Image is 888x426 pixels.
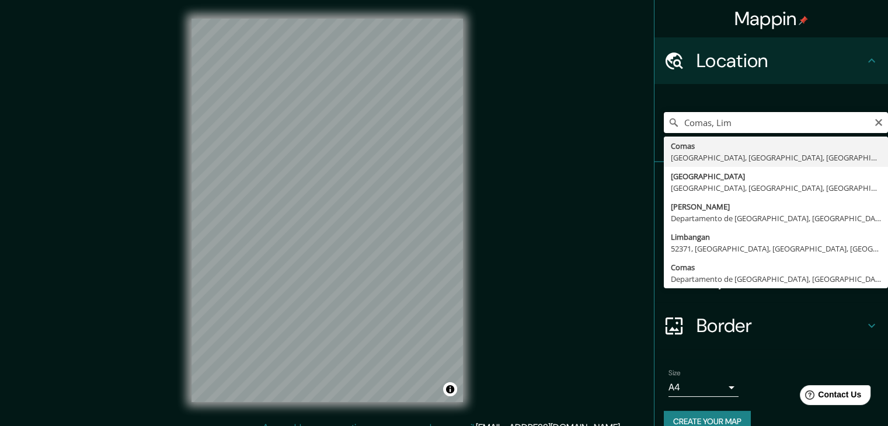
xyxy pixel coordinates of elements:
[654,256,888,302] div: Layout
[671,273,881,285] div: Departamento de [GEOGRAPHIC_DATA], [GEOGRAPHIC_DATA]
[443,382,457,396] button: Toggle attribution
[671,212,881,224] div: Departamento de [GEOGRAPHIC_DATA], [GEOGRAPHIC_DATA]
[671,140,881,152] div: Comas
[671,170,881,182] div: [GEOGRAPHIC_DATA]
[671,182,881,194] div: [GEOGRAPHIC_DATA], [GEOGRAPHIC_DATA], [GEOGRAPHIC_DATA]
[784,380,875,413] iframe: Help widget launcher
[671,231,881,243] div: Limbangan
[654,209,888,256] div: Style
[654,37,888,84] div: Location
[668,368,681,378] label: Size
[654,302,888,349] div: Border
[671,152,881,163] div: [GEOGRAPHIC_DATA], [GEOGRAPHIC_DATA], [GEOGRAPHIC_DATA]
[191,19,463,402] canvas: Map
[664,112,888,133] input: Pick your city or area
[734,7,809,30] h4: Mappin
[671,261,881,273] div: Comas
[668,378,739,397] div: A4
[697,314,865,337] h4: Border
[654,162,888,209] div: Pins
[697,49,865,72] h4: Location
[874,116,883,127] button: Clear
[671,243,881,254] div: 52371, [GEOGRAPHIC_DATA], [GEOGRAPHIC_DATA], [GEOGRAPHIC_DATA], [GEOGRAPHIC_DATA]
[671,201,881,212] div: [PERSON_NAME]
[799,16,808,25] img: pin-icon.png
[697,267,865,291] h4: Layout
